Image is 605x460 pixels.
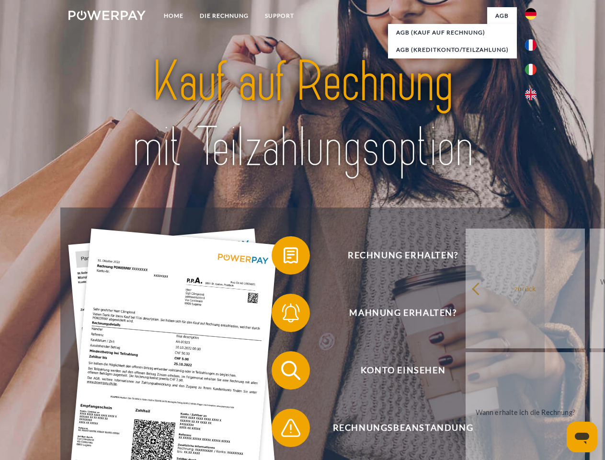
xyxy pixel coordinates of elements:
[279,358,303,382] img: qb_search.svg
[471,282,579,295] div: zurück
[471,405,579,418] div: Wann erhalte ich die Rechnung?
[279,301,303,325] img: qb_bell.svg
[272,409,521,447] button: Rechnungsbeanstandung
[285,409,520,447] span: Rechnungsbeanstandung
[279,416,303,440] img: qb_warning.svg
[156,7,192,24] a: Home
[285,236,520,275] span: Rechnung erhalten?
[567,422,597,452] iframe: Schaltfläche zum Öffnen des Messaging-Fensters
[285,294,520,332] span: Mahnung erhalten?
[192,7,257,24] a: DIE RECHNUNG
[68,11,146,20] img: logo-powerpay-white.svg
[272,294,521,332] button: Mahnung erhalten?
[272,236,521,275] button: Rechnung erhalten?
[525,64,537,75] img: it
[388,41,517,58] a: AGB (Kreditkonto/Teilzahlung)
[487,7,517,24] a: agb
[279,243,303,267] img: qb_bill.svg
[91,46,514,184] img: title-powerpay_de.svg
[272,351,521,390] button: Konto einsehen
[525,8,537,20] img: de
[257,7,302,24] a: SUPPORT
[285,351,520,390] span: Konto einsehen
[525,39,537,51] img: fr
[388,24,517,41] a: AGB (Kauf auf Rechnung)
[525,89,537,100] img: en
